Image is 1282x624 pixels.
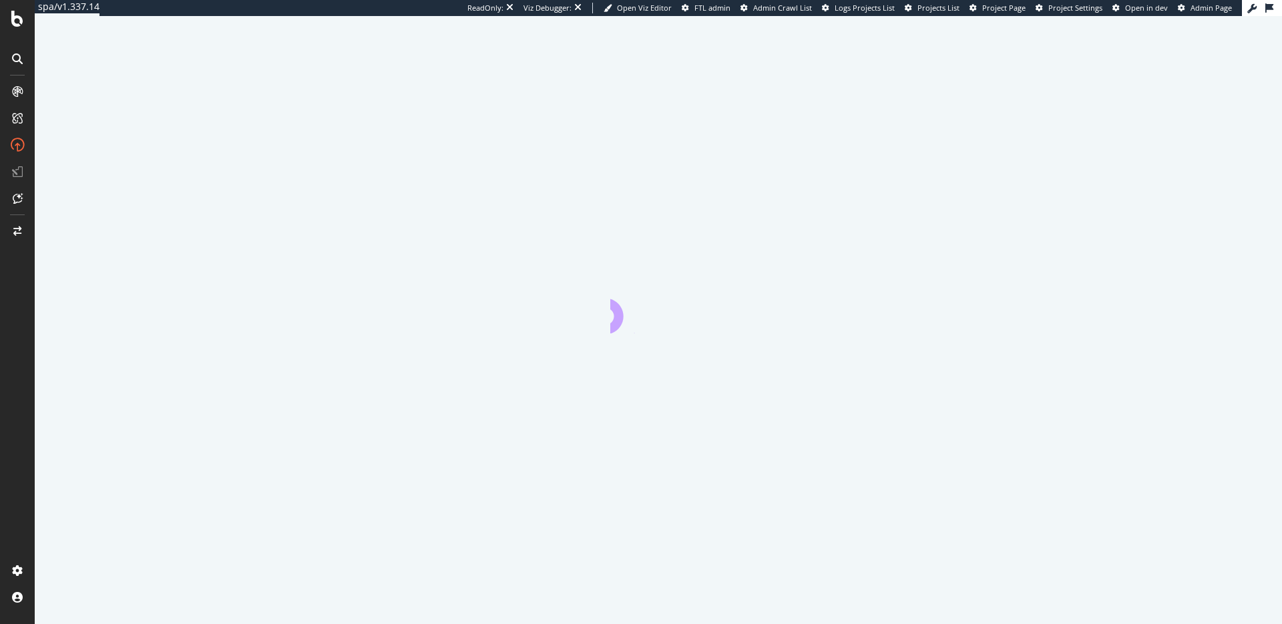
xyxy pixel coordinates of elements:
a: FTL admin [682,3,730,13]
a: Admin Page [1178,3,1232,13]
a: Project Page [970,3,1026,13]
a: Projects List [905,3,959,13]
span: Admin Crawl List [753,3,812,13]
div: Viz Debugger: [523,3,572,13]
a: Open Viz Editor [604,3,672,13]
a: Project Settings [1036,3,1102,13]
a: Logs Projects List [822,3,895,13]
span: Open in dev [1125,3,1168,13]
span: Logs Projects List [835,3,895,13]
span: Admin Page [1191,3,1232,13]
span: FTL admin [694,3,730,13]
div: ReadOnly: [467,3,503,13]
span: Open Viz Editor [617,3,672,13]
a: Admin Crawl List [740,3,812,13]
div: animation [610,285,706,333]
span: Projects List [917,3,959,13]
a: Open in dev [1112,3,1168,13]
span: Project Page [982,3,1026,13]
span: Project Settings [1048,3,1102,13]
